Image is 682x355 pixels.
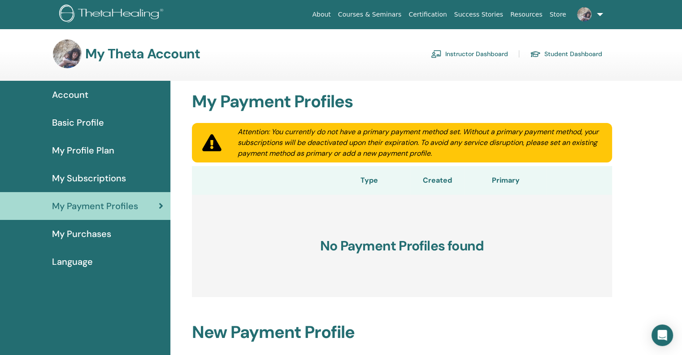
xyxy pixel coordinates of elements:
[328,166,410,195] th: Type
[507,6,546,23] a: Resources
[431,47,508,61] a: Instructor Dashboard
[405,6,450,23] a: Certification
[308,6,334,23] a: About
[52,88,88,101] span: Account
[334,6,405,23] a: Courses & Seminars
[652,324,673,346] div: Open Intercom Messenger
[431,50,442,58] img: chalkboard-teacher.svg
[227,127,612,159] div: Attention: You currently do not have a primary payment method set. Without a primary payment meth...
[187,322,617,343] h2: New Payment Profile
[59,4,166,25] img: logo.png
[530,47,602,61] a: Student Dashboard
[52,171,126,185] span: My Subscriptions
[465,166,546,195] th: Primary
[451,6,507,23] a: Success Stories
[187,92,617,112] h2: My Payment Profiles
[52,199,138,213] span: My Payment Profiles
[85,46,200,62] h3: My Theta Account
[530,50,541,58] img: graduation-cap.svg
[52,116,104,129] span: Basic Profile
[52,255,93,268] span: Language
[52,227,111,241] span: My Purchases
[546,6,570,23] a: Store
[577,7,591,22] img: default.jpg
[53,39,82,68] img: default.jpg
[410,166,465,195] th: Created
[192,195,612,297] h3: No Payment Profiles found
[52,144,114,157] span: My Profile Plan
